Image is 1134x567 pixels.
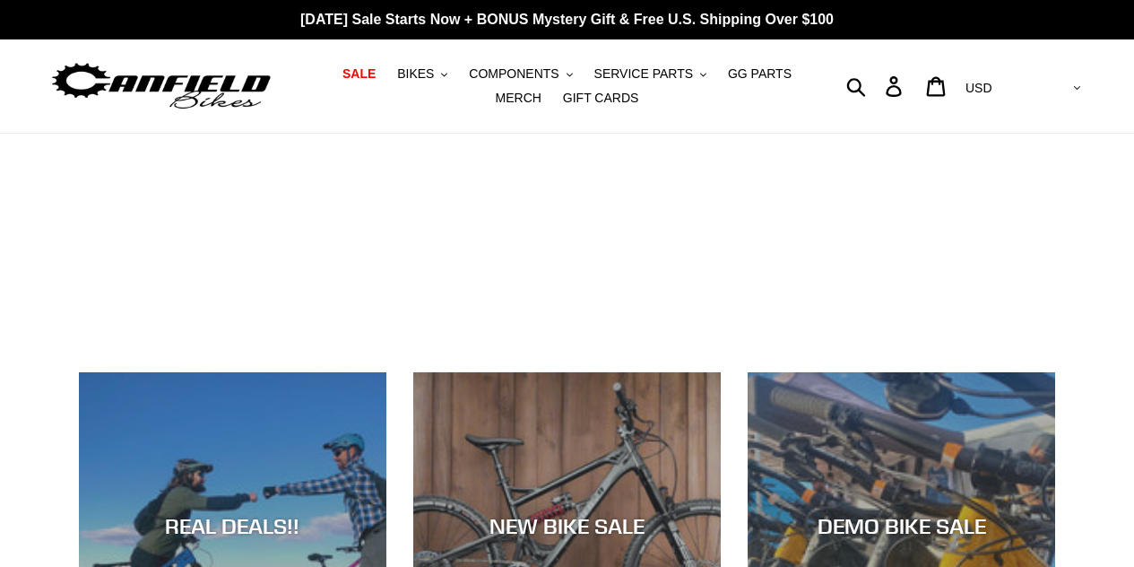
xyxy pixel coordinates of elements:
[342,66,376,82] span: SALE
[79,513,386,539] div: REAL DEALS!!
[728,66,792,82] span: GG PARTS
[563,91,639,106] span: GIFT CARDS
[496,91,541,106] span: MERCH
[460,62,581,86] button: COMPONENTS
[413,513,721,539] div: NEW BIKE SALE
[554,86,648,110] a: GIFT CARDS
[49,58,273,115] img: Canfield Bikes
[397,66,434,82] span: BIKES
[469,66,558,82] span: COMPONENTS
[487,86,550,110] a: MERCH
[594,66,693,82] span: SERVICE PARTS
[333,62,385,86] a: SALE
[585,62,715,86] button: SERVICE PARTS
[388,62,456,86] button: BIKES
[719,62,801,86] a: GG PARTS
[748,513,1055,539] div: DEMO BIKE SALE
